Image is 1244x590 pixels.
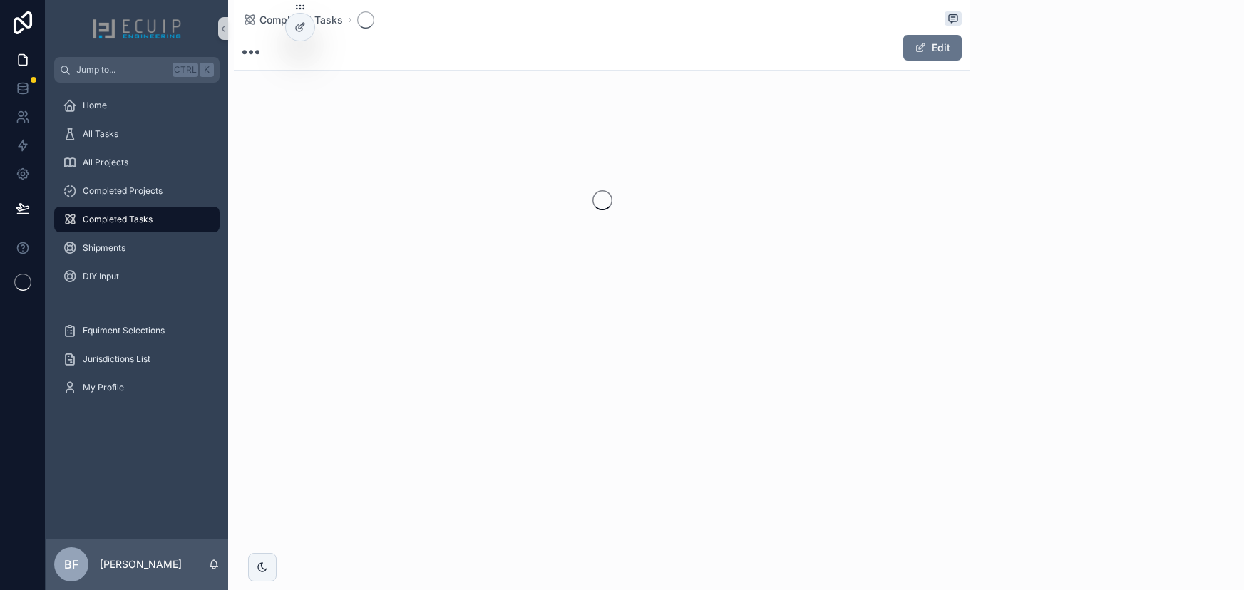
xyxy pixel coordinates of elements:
a: DIY Input [54,264,220,289]
span: All Tasks [83,128,118,140]
span: DIY Input [83,271,119,282]
button: Edit [903,35,962,61]
span: Completed Tasks [83,214,153,225]
span: Shipments [83,242,125,254]
div: scrollable content [46,83,228,419]
img: App logo [92,17,182,40]
span: Home [83,100,107,111]
span: BF [64,556,78,573]
p: [PERSON_NAME] [100,557,182,571]
span: Jurisdictions List [83,353,150,365]
a: My Profile [54,375,220,400]
button: Jump to...CtrlK [54,57,220,83]
a: Completed Tasks [242,13,343,27]
span: K [201,64,212,76]
span: Equiment Selections [83,325,165,336]
a: All Tasks [54,121,220,147]
a: Completed Tasks [54,207,220,232]
a: Home [54,93,220,118]
a: All Projects [54,150,220,175]
span: My Profile [83,382,124,393]
a: Jurisdictions List [54,346,220,372]
a: Shipments [54,235,220,261]
span: Ctrl [173,63,198,77]
span: Completed Projects [83,185,163,197]
a: Completed Projects [54,178,220,204]
a: Equiment Selections [54,318,220,343]
span: All Projects [83,157,128,168]
span: Completed Tasks [259,13,343,27]
span: Jump to... [76,64,167,76]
